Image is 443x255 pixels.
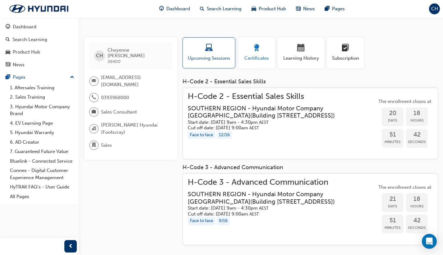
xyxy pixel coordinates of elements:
span: Seconds [406,138,428,146]
span: department-icon [92,141,96,149]
span: guage-icon [6,24,10,30]
span: Hours [406,117,428,124]
span: [EMAIL_ADDRESS][DOMAIN_NAME] [101,74,168,88]
span: Upcoming Sessions [187,55,230,62]
a: 7. Guaranteed Future Value [7,147,77,156]
a: news-iconNews [291,2,320,15]
span: Hours [406,203,428,210]
span: Australian Eastern Standard Time AEST [249,125,259,131]
span: News [303,5,315,12]
a: HyTRAK FAQ's - User Guide [7,182,77,192]
span: Subscription [331,55,359,62]
span: search-icon [6,37,10,43]
span: Learning History [282,55,320,62]
h3: SOUTHERN REGION - Hyundai Motor Company [GEOGRAPHIC_DATA] ( Building [STREET_ADDRESS] ) [188,105,367,119]
span: Cheyenne [PERSON_NAME] [108,47,168,58]
span: phone-icon [92,94,96,102]
a: All Pages [7,192,77,202]
span: 18 [406,196,428,203]
a: pages-iconPages [320,2,350,15]
span: The enrollment closes at [377,98,433,105]
button: Learning History [278,37,324,68]
span: pages-icon [325,5,330,13]
a: Connex - Digital Customer Experience Management [7,166,77,182]
span: 42 [406,217,428,224]
a: guage-iconDashboard [154,2,195,15]
a: 4. EV Learning Page [7,118,77,128]
button: Subscription [327,37,364,68]
span: 20 [382,110,404,117]
a: H-Code 3 - Advanced CommunicationSOUTHERN REGION - Hyundai Motor Company [GEOGRAPHIC_DATA](Buildi... [188,179,433,240]
span: learningplan-icon [342,44,349,53]
span: [PERSON_NAME] Hyundai (Footscray) [101,122,168,136]
span: 51 [382,131,404,138]
span: CH [96,52,103,59]
button: Pages [2,72,77,83]
span: email-icon [92,77,96,85]
a: Bluelink - Connected Service [7,156,77,166]
span: 42 [406,131,428,138]
div: H-Code 3 - Advanced Communication [182,164,438,171]
span: Dashboard [166,5,190,12]
a: Product Hub [2,46,77,58]
span: briefcase-icon [92,108,96,116]
h3: SOUTHERN REGION - Hyundai Motor Company [GEOGRAPHIC_DATA] ( Building [STREET_ADDRESS] ) [188,191,367,205]
span: The enrollment closes at [377,184,433,191]
span: Sales Consultant [101,109,137,116]
a: 6. AD Creator [7,137,77,147]
span: 36400 [108,59,121,64]
a: Search Learning [2,34,77,45]
a: 5. Hyundai Warranty [7,128,77,137]
span: up-icon [70,73,74,81]
div: Face to face [188,131,215,139]
span: Australian Eastern Standard Time AEST [259,120,269,125]
a: 3. Hyundai Motor Company Brand [7,102,77,118]
a: News [2,59,77,71]
div: Product Hub [13,49,40,56]
span: award-icon [253,44,260,53]
a: 2. Sales Training [7,92,77,102]
span: Minutes [382,224,404,231]
span: calendar-icon [297,44,305,53]
span: laptop-icon [205,44,213,53]
h5: Cut off date: [DATE] 9:00am [188,125,367,131]
h5: Cut off date: [DATE] 9:00am [188,211,367,217]
span: Minutes [382,138,404,146]
h5: Start date: [DATE] 9am - 4:30pm [188,205,367,211]
button: CH [429,3,440,14]
div: Search Learning [12,36,47,43]
a: search-iconSearch Learning [195,2,247,15]
span: Sales [101,142,112,149]
div: H-Code 2 - Essential Sales Skills [182,78,438,85]
span: Pages [332,5,345,12]
span: Certificates [242,55,270,62]
div: News [13,61,25,68]
span: H-Code 2 - Essential Sales Skills [188,93,377,100]
a: H-Code 2 - Essential Sales SkillsSOUTHERN REGION - Hyundai Motor Company [GEOGRAPHIC_DATA](Buildi... [188,93,433,154]
span: guage-icon [159,5,164,13]
a: car-iconProduct Hub [247,2,291,15]
h5: Start date: [DATE] 9am - 4:30pm [188,119,367,125]
span: Seconds [406,224,428,231]
div: Dashboard [13,23,36,30]
button: DashboardSearch LearningProduct HubNews [2,20,77,72]
span: Product Hub [259,5,286,12]
span: H-Code 3 - Advanced Communication [188,179,377,186]
span: pages-icon [6,75,10,80]
div: Open Intercom Messenger [422,234,437,249]
span: prev-icon [68,243,73,250]
span: news-icon [6,62,10,68]
span: 51 [382,217,404,224]
a: 1. Aftersales Training [7,83,77,93]
a: Dashboard [2,21,77,33]
span: 0393968000 [101,94,129,101]
span: news-icon [296,5,301,13]
span: Days [382,117,404,124]
span: search-icon [200,5,204,13]
span: Australian Eastern Standard Time AEST [259,206,269,211]
span: 18 [406,110,428,117]
div: Face to face [188,217,215,225]
span: CH [431,5,438,12]
span: Search Learning [207,5,242,12]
